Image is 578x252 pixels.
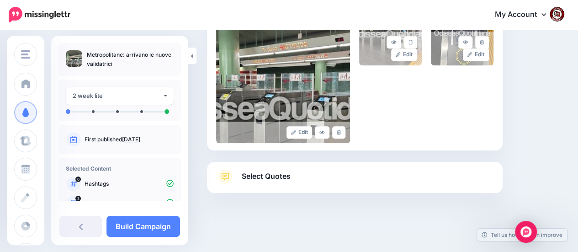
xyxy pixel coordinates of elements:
[66,87,174,105] button: 2 week lite
[286,126,313,139] a: Edit
[66,165,174,172] h4: Selected Content
[477,229,567,241] a: Tell us how we can improve
[216,169,493,193] a: Select Quotes
[85,199,174,207] p: Images
[463,48,489,61] a: Edit
[122,136,140,143] a: [DATE]
[66,50,82,67] img: 87009c1a9af4b7290add547ed1311ceb_thumb.jpg
[85,135,174,144] p: First published
[9,7,70,22] img: Missinglettr
[73,91,163,101] div: 2 week lite
[21,50,30,59] img: menu.png
[75,177,81,182] span: 0
[391,48,417,61] a: Edit
[242,170,291,182] span: Select Quotes
[515,221,537,243] div: Open Intercom Messenger
[85,180,174,188] p: Hashtags
[486,4,564,26] a: My Account
[75,196,81,201] span: 3
[87,50,174,69] p: Metropolitane: arrivano le nuove validatrici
